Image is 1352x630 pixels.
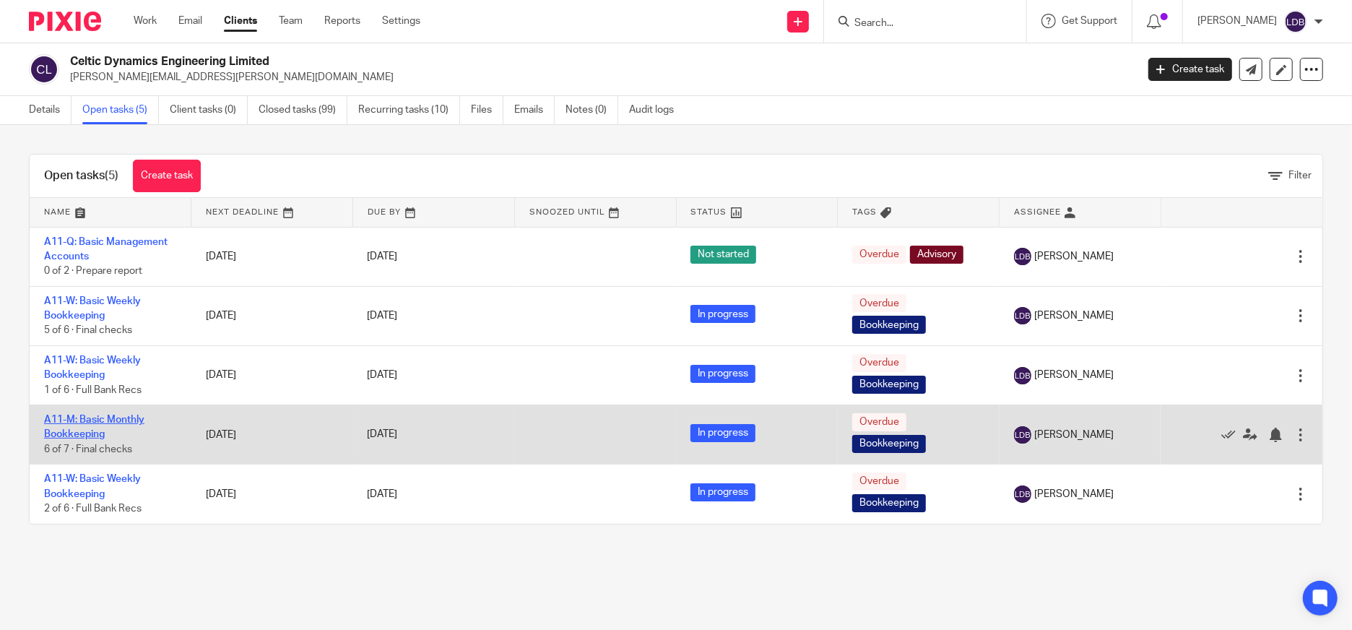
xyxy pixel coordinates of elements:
[44,266,142,276] span: 0 of 2 · Prepare report
[29,96,71,124] a: Details
[259,96,347,124] a: Closed tasks (99)
[44,474,141,499] a: A11-W: Basic Weekly Bookkeeping
[44,415,144,439] a: A11-M: Basic Monthly Bookkeeping
[852,208,877,216] span: Tags
[1035,368,1114,382] span: [PERSON_NAME]
[44,444,132,454] span: 6 of 7 · Final checks
[1197,14,1277,28] p: [PERSON_NAME]
[133,160,201,192] a: Create task
[852,435,926,453] span: Bookkeeping
[191,227,353,286] td: [DATE]
[29,12,101,31] img: Pixie
[1014,367,1031,384] img: svg%3E
[1035,308,1114,323] span: [PERSON_NAME]
[105,170,118,181] span: (5)
[368,311,398,321] span: [DATE]
[191,286,353,345] td: [DATE]
[191,405,353,465] td: [DATE]
[1148,58,1232,81] a: Create task
[1014,248,1031,265] img: svg%3E
[1014,307,1031,324] img: svg%3E
[852,246,906,264] span: Overdue
[224,14,257,28] a: Clients
[191,465,353,524] td: [DATE]
[852,494,926,512] span: Bookkeeping
[1284,10,1307,33] img: svg%3E
[44,296,141,321] a: A11-W: Basic Weekly Bookkeeping
[691,208,727,216] span: Status
[514,96,555,124] a: Emails
[1014,426,1031,444] img: svg%3E
[1288,171,1312,181] span: Filter
[852,473,906,491] span: Overdue
[29,54,59,85] img: svg%3E
[358,96,460,124] a: Recurring tasks (10)
[852,294,906,312] span: Overdue
[690,246,756,264] span: Not started
[191,345,353,405] td: [DATE]
[170,96,248,124] a: Client tasks (0)
[134,14,157,28] a: Work
[82,96,159,124] a: Open tasks (5)
[690,365,755,383] span: In progress
[70,54,915,69] h2: Celtic Dynamics Engineering Limited
[44,385,142,395] span: 1 of 6 · Full Bank Recs
[368,489,398,499] span: [DATE]
[1221,428,1243,442] a: Mark as done
[368,370,398,380] span: [DATE]
[44,168,118,184] h1: Open tasks
[382,14,420,28] a: Settings
[44,237,168,262] a: A11-Q: Basic Management Accounts
[368,251,398,262] span: [DATE]
[324,14,360,28] a: Reports
[44,355,141,380] a: A11-W: Basic Weekly Bookkeeping
[471,96,503,124] a: Files
[1035,487,1114,501] span: [PERSON_NAME]
[70,70,1127,85] p: [PERSON_NAME][EMAIL_ADDRESS][PERSON_NAME][DOMAIN_NAME]
[853,17,983,30] input: Search
[852,354,906,372] span: Overdue
[368,430,398,440] span: [DATE]
[852,376,926,394] span: Bookkeeping
[1014,486,1031,503] img: svg%3E
[852,413,906,431] span: Overdue
[1062,16,1117,26] span: Get Support
[1035,249,1114,264] span: [PERSON_NAME]
[910,246,963,264] span: Advisory
[629,96,685,124] a: Audit logs
[565,96,618,124] a: Notes (0)
[1035,428,1114,442] span: [PERSON_NAME]
[529,208,605,216] span: Snoozed Until
[178,14,202,28] a: Email
[690,305,755,323] span: In progress
[44,504,142,514] span: 2 of 6 · Full Bank Recs
[279,14,303,28] a: Team
[44,326,132,336] span: 5 of 6 · Final checks
[690,483,755,501] span: In progress
[690,424,755,442] span: In progress
[852,316,926,334] span: Bookkeeping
